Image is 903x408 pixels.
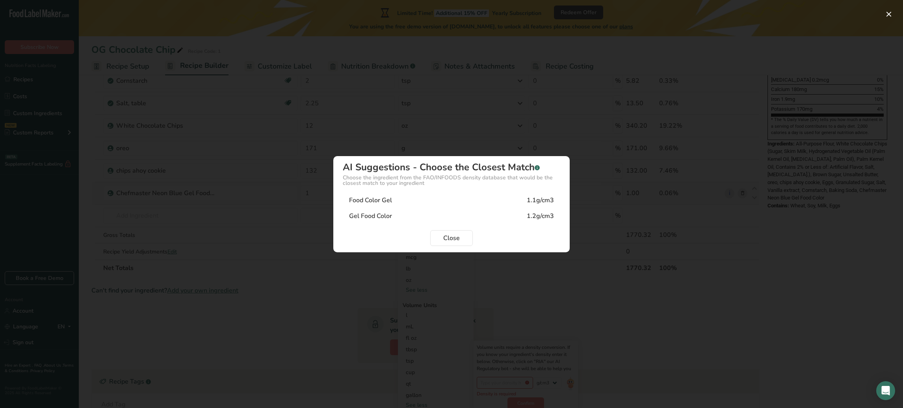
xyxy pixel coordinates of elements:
[430,230,473,246] button: Close
[343,162,560,172] div: AI Suggestions - Choose the Closest Match
[527,196,554,205] div: 1.1g/cm3
[527,211,554,221] div: 1.2g/cm3
[349,211,392,221] div: Gel Food Color
[349,196,392,205] div: Food Color Gel
[443,233,460,243] span: Close
[343,175,560,186] div: Choose the ingredient from the FAO/INFOODS density database that would be the closest match to yo...
[876,381,895,400] div: Open Intercom Messenger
